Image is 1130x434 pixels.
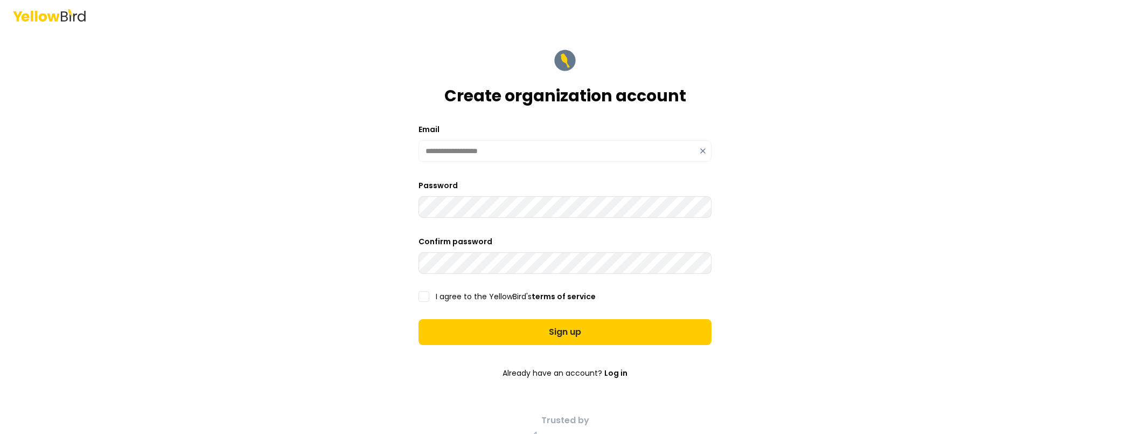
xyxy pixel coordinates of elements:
a: terms of service [532,291,596,302]
p: Already have an account? [418,362,712,384]
label: Confirm password [418,236,492,247]
a: Log in [604,362,627,384]
p: Trusted by [418,414,712,427]
label: Email [418,124,440,135]
button: Sign up [418,319,712,345]
label: I agree to the YellowBird's [436,293,596,300]
label: Password [418,180,458,191]
h1: Create organization account [444,86,686,106]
